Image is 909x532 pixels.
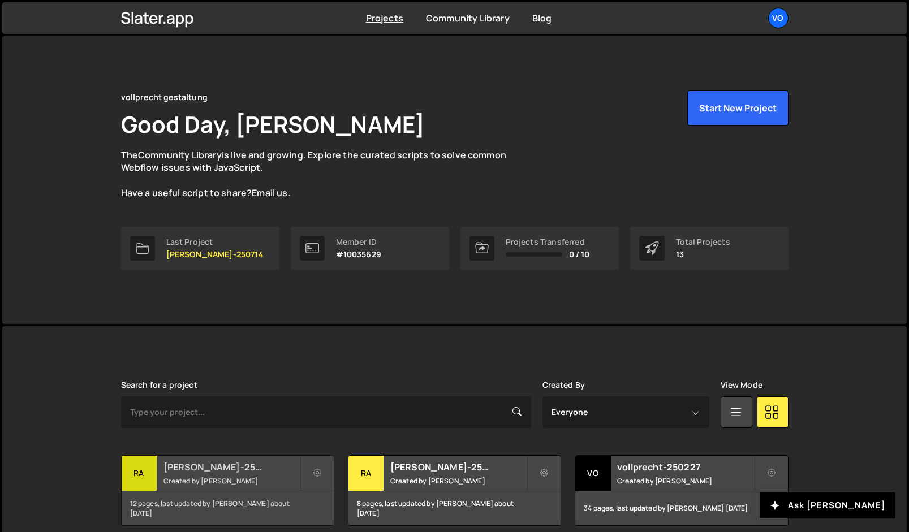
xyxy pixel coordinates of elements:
[348,456,384,491] div: ra
[617,461,753,473] h2: vollprecht-250227
[121,109,425,140] h1: Good Day, [PERSON_NAME]
[336,250,381,259] p: #10035629
[121,396,531,428] input: Type your project...
[390,476,527,486] small: Created by [PERSON_NAME]
[687,90,789,126] button: Start New Project
[121,380,197,390] label: Search for a project
[138,149,222,161] a: Community Library
[166,237,264,246] div: Last Project
[676,250,730,259] p: 13
[676,237,730,246] div: Total Projects
[569,250,590,259] span: 0 / 10
[163,476,300,486] small: Created by [PERSON_NAME]
[122,491,334,525] div: 12 pages, last updated by [PERSON_NAME] about [DATE]
[121,149,528,200] p: The is live and growing. Explore the curated scripts to solve common Webflow issues with JavaScri...
[336,237,381,246] div: Member ID
[506,237,590,246] div: Projects Transferred
[575,455,788,526] a: vo vollprecht-250227 Created by [PERSON_NAME] 34 pages, last updated by [PERSON_NAME] [DATE]
[121,455,334,526] a: ra [PERSON_NAME]-250714 Created by [PERSON_NAME] 12 pages, last updated by [PERSON_NAME] about [D...
[617,476,753,486] small: Created by [PERSON_NAME]
[575,456,611,491] div: vo
[542,380,585,390] label: Created By
[348,491,561,525] div: 8 pages, last updated by [PERSON_NAME] about [DATE]
[721,380,762,390] label: View Mode
[122,456,157,491] div: ra
[348,455,561,526] a: ra [PERSON_NAME]-250623 Created by [PERSON_NAME] 8 pages, last updated by [PERSON_NAME] about [DATE]
[768,8,789,28] a: vo
[121,227,279,270] a: Last Project [PERSON_NAME]-250714
[532,12,552,24] a: Blog
[166,250,264,259] p: [PERSON_NAME]-250714
[163,461,300,473] h2: [PERSON_NAME]-250714
[121,90,208,104] div: vollprecht gestaltung
[366,12,403,24] a: Projects
[760,492,895,518] button: Ask [PERSON_NAME]
[390,461,527,473] h2: [PERSON_NAME]-250623
[426,12,510,24] a: Community Library
[575,491,787,525] div: 34 pages, last updated by [PERSON_NAME] [DATE]
[252,187,287,199] a: Email us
